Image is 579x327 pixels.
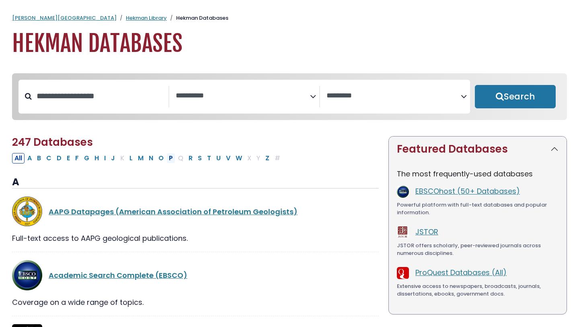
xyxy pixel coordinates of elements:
div: Full-text access to AAPG geological publications. [12,233,379,244]
button: Filter Results Z [263,153,272,163]
button: Filter Results D [54,153,64,163]
button: Filter Results J [109,153,117,163]
button: Filter Results V [224,153,233,163]
a: ProQuest Databases (All) [415,267,507,277]
button: Filter Results E [64,153,72,163]
button: Filter Results P [166,153,175,163]
a: [PERSON_NAME][GEOGRAPHIC_DATA] [12,14,117,22]
a: AAPG Datapages (American Association of Petroleum Geologists) [49,207,298,217]
button: Featured Databases [389,137,567,162]
span: 247 Databases [12,135,93,149]
textarea: Search [176,92,310,100]
div: Alpha-list to filter by first letter of database name [12,153,283,163]
div: Extensive access to newspapers, broadcasts, journals, dissertations, ebooks, government docs. [397,282,558,298]
h3: A [12,176,379,188]
a: Academic Search Complete (EBSCO) [49,270,187,280]
p: The most frequently-used databases [397,168,558,179]
button: Filter Results M [136,153,146,163]
textarea: Search [326,92,461,100]
div: JSTOR offers scholarly, peer-reviewed journals across numerous disciplines. [397,242,558,257]
button: Filter Results S [195,153,204,163]
button: Filter Results F [73,153,81,163]
button: Filter Results C [44,153,54,163]
li: Hekman Databases [167,14,228,22]
button: Submit for Search Results [475,85,556,108]
h1: Hekman Databases [12,30,567,57]
button: Filter Results H [92,153,101,163]
a: Hekman Library [126,14,167,22]
a: JSTOR [415,227,438,237]
button: Filter Results O [156,153,166,163]
div: Coverage on a wide range of topics. [12,297,379,308]
input: Search database by title or keyword [32,89,168,103]
nav: Search filters [12,73,567,120]
button: Filter Results U [214,153,223,163]
button: Filter Results N [146,153,156,163]
button: Filter Results L [127,153,135,163]
a: EBSCOhost (50+ Databases) [415,186,520,196]
div: Powerful platform with full-text databases and popular information. [397,201,558,217]
button: Filter Results W [233,153,244,163]
button: All [12,153,25,163]
button: Filter Results A [25,153,34,163]
button: Filter Results I [102,153,108,163]
button: Filter Results R [186,153,195,163]
button: Filter Results G [82,153,92,163]
button: Filter Results B [35,153,43,163]
nav: breadcrumb [12,14,567,22]
button: Filter Results T [205,153,214,163]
